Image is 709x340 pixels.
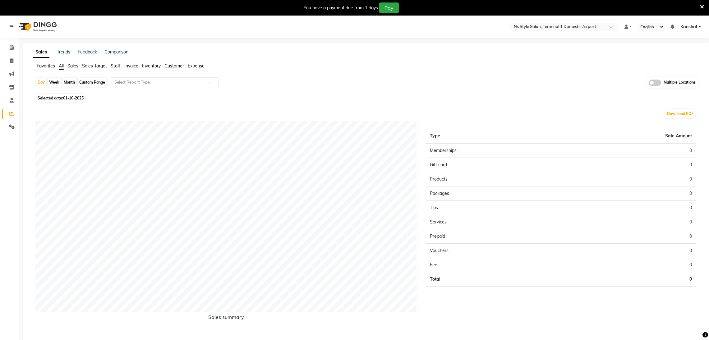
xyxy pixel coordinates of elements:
button: Pay [379,2,399,13]
td: 0 [561,243,696,258]
td: 0 [561,258,696,272]
span: Staff [111,63,121,69]
td: 0 [561,229,696,243]
span: Kaushal [680,24,697,30]
td: 0 [561,272,696,286]
div: Custom Range [78,78,107,87]
div: Week [48,78,61,87]
span: Invoice [124,63,138,69]
td: 0 [561,158,696,172]
th: Type [426,129,561,143]
th: Sale Amount [561,129,696,143]
span: Multiple Locations [664,80,696,86]
td: 0 [561,200,696,215]
td: 0 [561,143,696,158]
button: Download PDF [665,109,695,118]
span: Expense [188,63,205,69]
div: Month [62,78,76,87]
span: Customer [164,63,184,69]
div: You have a payment due from 1 days [304,5,378,11]
td: 0 [561,172,696,186]
span: Favorites [37,63,55,69]
img: logo [16,18,58,35]
td: Services [426,215,561,229]
td: Vouchers [426,243,561,258]
span: Sales [67,63,78,69]
span: Selected date: [36,94,85,102]
a: Sales [33,47,49,58]
td: 0 [561,215,696,229]
a: Comparison [104,49,128,55]
td: Gift card [426,158,561,172]
div: Day [36,78,46,87]
td: 0 [561,186,696,200]
td: Fee [426,258,561,272]
td: Total [426,272,561,286]
td: Products [426,172,561,186]
h6: Sales summary [35,314,417,323]
span: Sales Target [82,63,107,69]
a: Feedback [78,49,97,55]
td: Prepaid [426,229,561,243]
a: Trends [57,49,70,55]
span: All [59,63,64,69]
td: Tips [426,200,561,215]
span: 01-10-2025 [63,96,84,100]
td: Packages [426,186,561,200]
span: Inventory [142,63,161,69]
td: Memberships [426,143,561,158]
